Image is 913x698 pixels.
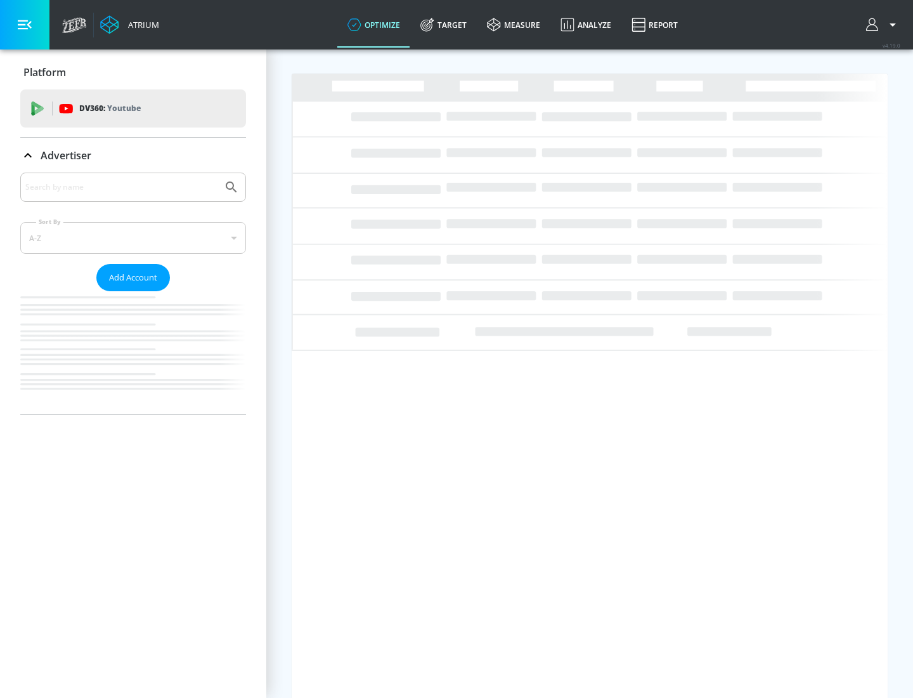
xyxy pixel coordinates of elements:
[20,89,246,128] div: DV360: Youtube
[36,218,63,226] label: Sort By
[20,138,246,173] div: Advertiser
[20,291,246,414] nav: list of Advertiser
[621,2,688,48] a: Report
[20,173,246,414] div: Advertiser
[477,2,550,48] a: measure
[109,270,157,285] span: Add Account
[410,2,477,48] a: Target
[25,179,217,195] input: Search by name
[20,55,246,90] div: Platform
[100,15,159,34] a: Atrium
[79,102,141,115] p: DV360:
[20,222,246,254] div: A-Z
[107,102,141,115] p: Youtube
[23,65,66,79] p: Platform
[96,264,170,291] button: Add Account
[337,2,410,48] a: optimize
[41,148,91,162] p: Advertiser
[123,19,159,30] div: Atrium
[883,42,900,49] span: v 4.19.0
[550,2,621,48] a: Analyze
